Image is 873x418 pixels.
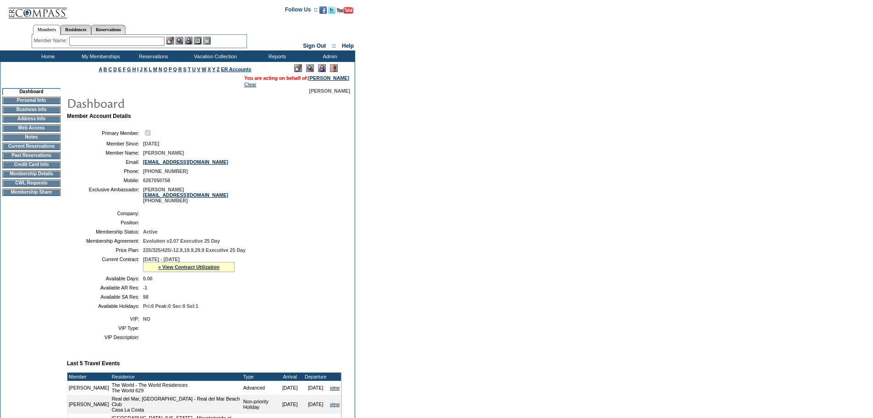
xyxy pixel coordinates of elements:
td: [PERSON_NAME] [67,381,110,395]
span: 225/325/425/-12.9,19.9,29.9 Executive 25 Day [143,247,246,253]
a: Y [212,67,215,72]
td: Credit Card Info [2,161,60,168]
span: [PERSON_NAME] [PHONE_NUMBER] [143,187,228,203]
td: Primary Member: [71,128,139,137]
a: P [169,67,172,72]
td: Email: [71,159,139,165]
a: view [330,401,340,407]
img: b_edit.gif [166,37,174,45]
a: Clear [244,82,256,87]
td: Notes [2,134,60,141]
span: [PERSON_NAME] [143,150,184,156]
td: Member [67,373,110,381]
span: 0.00 [143,276,153,281]
a: [PERSON_NAME] [308,75,349,81]
a: Q [173,67,177,72]
a: Residences [60,25,91,34]
a: Help [342,43,354,49]
td: Address Info [2,115,60,123]
a: [EMAIL_ADDRESS][DOMAIN_NAME] [143,192,228,198]
span: [PHONE_NUMBER] [143,168,188,174]
td: Current Reservations [2,143,60,150]
td: Membership Agreement: [71,238,139,244]
span: NO [143,316,150,322]
span: You are acting on behalf of: [244,75,349,81]
td: Membership Details [2,170,60,178]
td: Reports [250,50,302,62]
a: T [188,67,191,72]
a: Sign Out [303,43,326,49]
td: [PERSON_NAME] [67,395,110,414]
td: Membership Share [2,189,60,196]
td: Available Holidays: [71,303,139,309]
td: My Memberships [73,50,126,62]
td: [DATE] [277,381,303,395]
td: CWL Requests [2,179,60,187]
td: Price Plan: [71,247,139,253]
a: Z [217,67,220,72]
td: VIP: [71,316,139,322]
a: I [137,67,138,72]
td: Business Info [2,106,60,113]
img: Impersonate [318,64,326,72]
td: Mobile: [71,178,139,183]
b: Last 5 Travel Events [67,360,120,367]
td: Phone: [71,168,139,174]
td: Follow Us :: [285,6,318,17]
td: The World - The World Residences The World 629 [110,381,242,395]
img: Become our fan on Facebook [319,6,327,14]
a: ER Accounts [221,67,251,72]
a: Become our fan on Facebook [319,9,327,15]
td: Position: [71,220,139,225]
a: J [140,67,143,72]
img: Impersonate [185,37,192,45]
a: view [330,385,340,390]
td: Personal Info [2,97,60,104]
td: Type [242,373,277,381]
img: b_calculator.gif [203,37,211,45]
a: U [192,67,196,72]
td: Current Contract: [71,256,139,272]
span: Evolution v2.07 Executive 25 Day [143,238,220,244]
td: Available AR Res: [71,285,139,290]
a: F [123,67,126,72]
span: [DATE] [143,141,159,146]
span: [PERSON_NAME] [309,88,350,94]
a: L [149,67,152,72]
a: K [144,67,148,72]
td: Available Days: [71,276,139,281]
span: 6267050758 [143,178,170,183]
a: V [197,67,200,72]
td: Available SA Res: [71,294,139,300]
td: Past Reservations [2,152,60,159]
a: A [99,67,102,72]
a: G [127,67,131,72]
td: Admin [302,50,355,62]
td: VIP Description: [71,334,139,340]
td: Dashboard [2,88,60,95]
a: C [108,67,112,72]
a: X [208,67,211,72]
a: S [183,67,187,72]
a: E [118,67,121,72]
td: Member Since: [71,141,139,146]
img: View Mode [306,64,314,72]
a: B [104,67,107,72]
td: Non-priority Holiday [242,395,277,414]
img: Log Concern/Member Elevation [330,64,338,72]
td: Reservations [126,50,179,62]
a: [EMAIL_ADDRESS][DOMAIN_NAME] [143,159,228,165]
img: pgTtlDashboard.gif [66,94,250,112]
img: View [176,37,183,45]
a: Reservations [91,25,126,34]
a: Follow us on Twitter [328,9,335,15]
td: Advanced [242,381,277,395]
span: -1 [143,285,147,290]
td: Company: [71,211,139,216]
a: R [178,67,182,72]
img: Edit Mode [294,64,302,72]
td: Membership Status: [71,229,139,234]
div: Member Name: [34,37,69,45]
td: Home [21,50,73,62]
td: Member Name: [71,150,139,156]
